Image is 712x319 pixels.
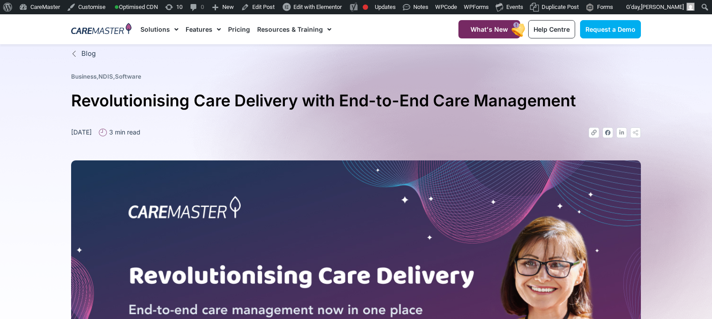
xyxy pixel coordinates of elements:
[71,23,131,36] img: CareMaster Logo
[470,25,508,33] span: What's New
[79,49,96,59] span: Blog
[98,73,113,80] a: NDIS
[228,14,250,44] a: Pricing
[528,20,575,38] a: Help Centre
[71,128,92,136] time: [DATE]
[186,14,221,44] a: Features
[293,4,342,10] span: Edit with Elementor
[71,73,141,80] span: , ,
[71,88,641,114] h1: Revolutionising Care Delivery with End-to-End Care Management
[257,14,331,44] a: Resources & Training
[534,25,570,33] span: Help Centre
[580,20,641,38] a: Request a Demo
[641,4,684,10] span: [PERSON_NAME]
[363,4,368,10] div: Focus keyphrase not set
[140,14,178,44] a: Solutions
[115,73,141,80] a: Software
[71,73,97,80] a: Business
[107,127,140,137] span: 3 min read
[458,20,520,38] a: What's New
[71,49,641,59] a: Blog
[140,14,437,44] nav: Menu
[585,25,636,33] span: Request a Demo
